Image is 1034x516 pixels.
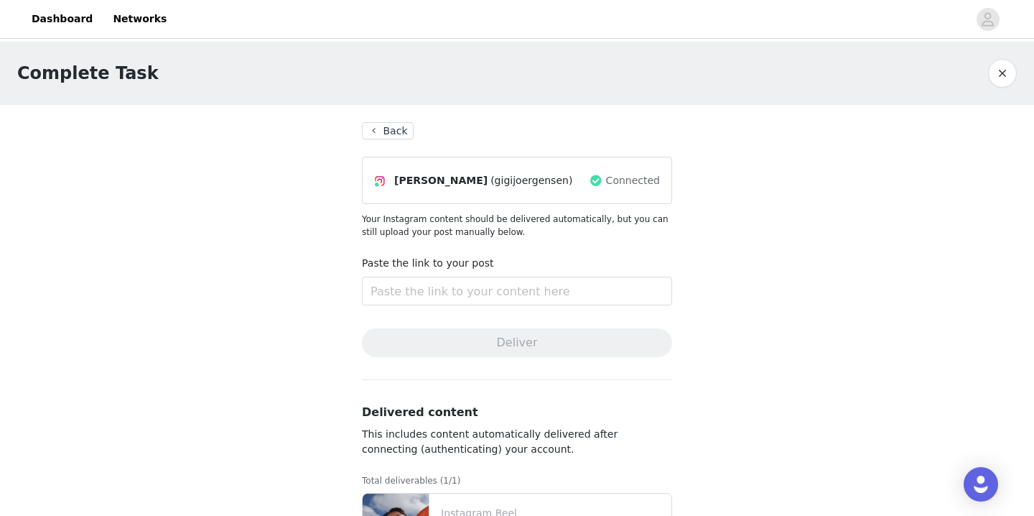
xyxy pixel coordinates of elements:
span: Connected [606,173,660,188]
p: Total deliverables (1/1) [362,474,672,487]
h1: Complete Task [17,60,159,86]
input: Paste the link to your content here [362,277,672,305]
span: [PERSON_NAME] [394,173,488,188]
p: Your Instagram content should be delivered automatically, but you can still upload your post manu... [362,213,672,239]
span: This includes content automatically delivered after connecting (authenticating) your account. [362,428,618,455]
div: Open Intercom Messenger [964,467,998,502]
button: Deliver [362,328,672,357]
h3: Delivered content [362,404,672,421]
label: Paste the link to your post [362,257,494,269]
button: Back [362,122,414,139]
a: Dashboard [23,3,101,35]
div: avatar [981,8,995,31]
a: Networks [104,3,175,35]
img: Instagram Icon [374,175,386,187]
span: (gigijoergensen) [490,173,572,188]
